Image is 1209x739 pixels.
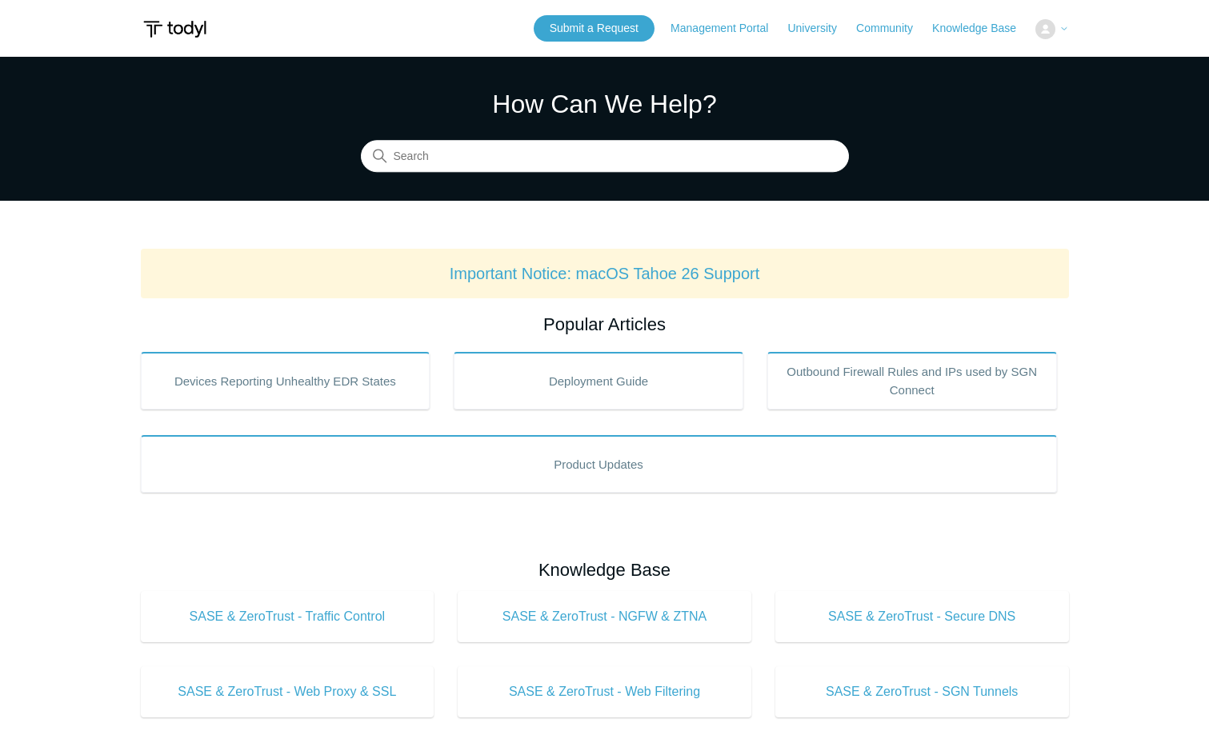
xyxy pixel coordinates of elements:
[141,435,1057,493] a: Product Updates
[141,14,209,44] img: Todyl Support Center Help Center home page
[799,682,1045,701] span: SASE & ZeroTrust - SGN Tunnels
[165,607,410,626] span: SASE & ZeroTrust - Traffic Control
[361,141,849,173] input: Search
[767,352,1057,409] a: Outbound Firewall Rules and IPs used by SGN Connect
[671,20,784,37] a: Management Portal
[361,85,849,123] h1: How Can We Help?
[141,557,1069,583] h2: Knowledge Base
[454,352,743,409] a: Deployment Guide
[141,591,434,642] a: SASE & ZeroTrust - Traffic Control
[458,666,751,717] a: SASE & ZeroTrust - Web Filtering
[165,682,410,701] span: SASE & ZeroTrust - Web Proxy & SSL
[482,607,727,626] span: SASE & ZeroTrust - NGFW & ZTNA
[775,666,1069,717] a: SASE & ZeroTrust - SGN Tunnels
[799,607,1045,626] span: SASE & ZeroTrust - Secure DNS
[458,591,751,642] a: SASE & ZeroTrust - NGFW & ZTNA
[141,666,434,717] a: SASE & ZeroTrust - Web Proxy & SSL
[856,20,929,37] a: Community
[534,15,655,42] a: Submit a Request
[787,20,852,37] a: University
[482,682,727,701] span: SASE & ZeroTrust - Web Filtering
[141,352,430,409] a: Devices Reporting Unhealthy EDR States
[141,311,1069,338] h2: Popular Articles
[775,591,1069,642] a: SASE & ZeroTrust - Secure DNS
[932,20,1032,37] a: Knowledge Base
[450,265,760,282] a: Important Notice: macOS Tahoe 26 Support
